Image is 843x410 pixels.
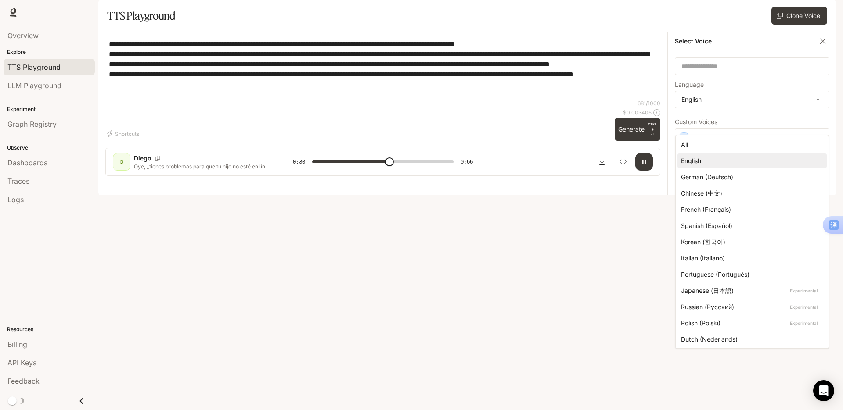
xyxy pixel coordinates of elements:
div: Korean (한국어) [681,237,820,246]
div: Chinese (中文) [681,189,820,198]
div: Dutch (Nederlands) [681,335,820,344]
div: Portuguese (Português) [681,270,820,279]
p: Experimental [788,319,820,327]
div: Japanese (日本語) [681,286,820,295]
div: French (Français) [681,205,820,214]
div: Spanish (Español) [681,221,820,230]
div: English [681,156,820,165]
div: Polish (Polski) [681,318,820,328]
p: Experimental [788,287,820,295]
div: German (Deutsch) [681,172,820,182]
div: Russian (Русский) [681,302,820,311]
p: Experimental [788,303,820,311]
div: All [681,140,820,149]
div: Italian (Italiano) [681,253,820,263]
